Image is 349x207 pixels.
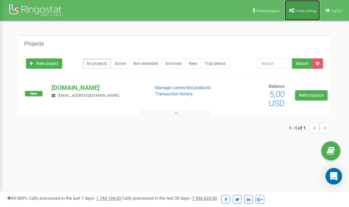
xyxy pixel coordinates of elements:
[26,58,62,69] a: New project
[325,168,342,185] div: Open Intercom Messenger
[25,91,43,96] span: New
[257,58,292,69] input: Search
[185,58,201,69] a: New
[331,9,342,13] span: Log Out
[24,41,44,47] h5: Projects
[269,84,285,89] span: Balance
[295,90,328,101] a: Refill balance
[289,123,309,133] span: 1 - 1 of 1
[129,58,162,69] a: Not extended
[96,196,121,201] u: 1 744 194,00
[7,196,28,201] span: 99,989%
[58,93,119,98] span: [EMAIL_ADDRESS][DOMAIN_NAME]
[201,58,229,69] a: Trial period
[83,58,111,69] a: All projects
[122,196,217,201] span: Calls processed in the last 30 days :
[111,58,130,69] a: Active
[292,58,312,69] button: Search
[289,116,330,140] nav: ...
[269,90,285,108] span: 5,00 USD
[295,9,316,13] span: Profile settings
[192,196,217,201] u: 7 596 625,00
[52,83,144,92] p: [DOMAIN_NAME]
[155,91,193,96] a: Transaction history
[256,9,280,13] span: Referral program
[155,85,211,90] a: Manage connected products
[29,196,121,201] span: Calls processed in the last 7 days :
[162,58,185,69] a: Archived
